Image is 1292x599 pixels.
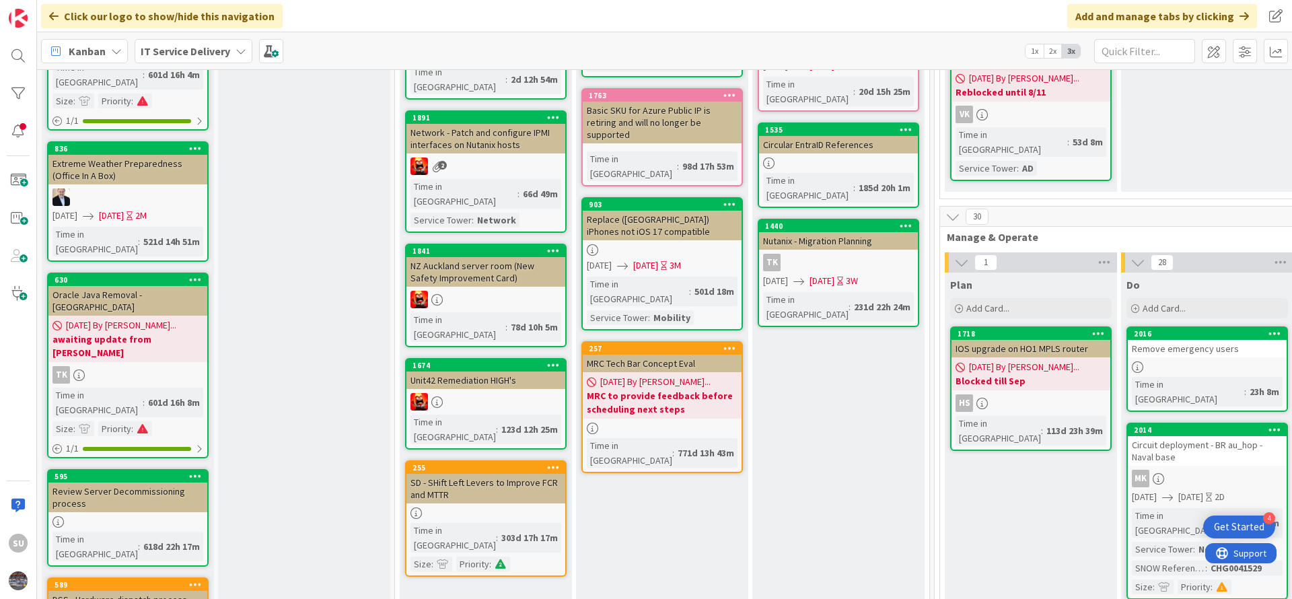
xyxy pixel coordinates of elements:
[47,273,209,458] a: 630Oracle Java Removal - [GEOGRAPHIC_DATA][DATE] By [PERSON_NAME]...awaiting update from [PERSON_...
[406,359,565,372] div: 1674
[583,211,742,240] div: Replace ([GEOGRAPHIC_DATA]) iPhones not iOS 17 compatible
[1132,542,1193,557] div: Service Tower
[1193,542,1195,557] span: :
[855,180,914,195] div: 185d 20h 1m
[406,359,565,389] div: 1674Unit42 Remediation HIGH's
[589,344,742,353] div: 257
[48,286,207,316] div: Oracle Java Removal - [GEOGRAPHIC_DATA]
[763,77,853,106] div: Time in [GEOGRAPHIC_DATA]
[587,310,648,325] div: Service Tower
[958,329,1110,339] div: 1718
[405,110,567,233] a: 1891Network - Patch and configure IPMI interfaces on Nutanix hostsVNTime in [GEOGRAPHIC_DATA]:66d...
[496,530,498,545] span: :
[849,299,851,314] span: :
[412,361,565,370] div: 1674
[98,421,131,436] div: Priority
[52,366,70,384] div: TK
[1126,278,1140,291] span: Do
[410,523,496,553] div: Time in [GEOGRAPHIC_DATA]
[1178,490,1203,504] span: [DATE]
[456,557,489,571] div: Priority
[1043,423,1106,438] div: 113d 23h 39m
[406,462,565,474] div: 255
[140,234,203,249] div: 521d 14h 51m
[966,209,989,225] span: 30
[52,94,73,108] div: Size
[950,38,1112,181] a: [DATE] By [PERSON_NAME]...Reblocked until 8/11VKTime in [GEOGRAPHIC_DATA]:53d 8mService Tower:AD
[956,374,1106,388] b: Blocked till Sep
[1128,328,1287,357] div: 2016Remove emergency users
[1044,44,1062,58] span: 2x
[1205,561,1207,575] span: :
[138,539,140,554] span: :
[48,112,207,129] div: 1/1
[1203,516,1275,538] div: Open Get Started checklist, remaining modules: 4
[52,532,138,561] div: Time in [GEOGRAPHIC_DATA]
[52,332,203,359] b: awaiting update from [PERSON_NAME]
[52,209,77,223] span: [DATE]
[956,85,1106,99] b: Reblocked until 8/11
[759,232,918,250] div: Nutanix - Migration Planning
[1132,470,1149,487] div: MK
[587,258,612,273] span: [DATE]
[956,394,973,412] div: HS
[48,143,207,155] div: 836
[1246,384,1283,399] div: 23h 8m
[505,320,507,334] span: :
[763,254,781,271] div: TK
[672,446,674,460] span: :
[956,416,1041,446] div: Time in [GEOGRAPHIC_DATA]
[145,67,203,82] div: 601d 16h 4m
[759,254,918,271] div: TK
[1017,161,1019,176] span: :
[412,246,565,256] div: 1841
[581,197,743,330] a: 903Replace ([GEOGRAPHIC_DATA]) iPhones not iOS 17 compatible[DATE][DATE]3MTime in [GEOGRAPHIC_DAT...
[405,460,567,577] a: 255SD - SHift Left Levers to Improve FCR and MTTRTime in [GEOGRAPHIC_DATA]:303d 17h 17mSize:Prior...
[1126,326,1288,412] a: 2016Remove emergency usersTime in [GEOGRAPHIC_DATA]:23h 8m
[410,291,428,308] img: VN
[405,244,567,347] a: 1841NZ Auckland server room (New Safety Improvement Card)VNTime in [GEOGRAPHIC_DATA]:78d 10h 5m
[9,534,28,553] div: SU
[145,395,203,410] div: 601d 16h 8m
[765,221,918,231] div: 1440
[141,44,230,58] b: IT Service Delivery
[587,438,672,468] div: Time in [GEOGRAPHIC_DATA]
[759,220,918,232] div: 1440
[48,366,207,384] div: TK
[1178,579,1211,594] div: Priority
[969,360,1079,374] span: [DATE] By [PERSON_NAME]...
[1026,44,1044,58] span: 1x
[969,71,1079,85] span: [DATE] By [PERSON_NAME]...
[633,258,658,273] span: [DATE]
[758,122,919,208] a: 1535Circular EntraID ReferencesTime in [GEOGRAPHIC_DATA]:185d 20h 1m
[966,302,1009,314] span: Add Card...
[406,112,565,124] div: 1891
[1153,579,1155,594] span: :
[759,136,918,153] div: Circular EntraID References
[138,234,140,249] span: :
[131,421,133,436] span: :
[73,421,75,436] span: :
[489,557,491,571] span: :
[952,340,1110,357] div: IOS upgrade on HO1 MPLS router
[412,113,565,122] div: 1891
[48,274,207,316] div: 630Oracle Java Removal - [GEOGRAPHIC_DATA]
[581,88,743,186] a: 1763Basic SKU for Azure Public IP is retiring and will no longer be supportedTime in [GEOGRAPHIC_...
[1151,254,1174,271] span: 28
[677,159,679,174] span: :
[583,199,742,211] div: 903
[69,43,106,59] span: Kanban
[758,219,919,327] a: 1440Nutanix - Migration PlanningTK[DATE][DATE]3WTime in [GEOGRAPHIC_DATA]:231d 22h 24m
[48,470,207,512] div: 595Review Server Decommissioning process
[1134,425,1287,435] div: 2014
[952,394,1110,412] div: HS
[1132,377,1244,407] div: Time in [GEOGRAPHIC_DATA]
[410,557,431,571] div: Size
[950,278,972,291] span: Plan
[410,65,505,94] div: Time in [GEOGRAPHIC_DATA]
[763,292,849,322] div: Time in [GEOGRAPHIC_DATA]
[406,245,565,287] div: 1841NZ Auckland server room (New Safety Improvement Card)
[974,254,997,271] span: 1
[406,474,565,503] div: SD - SHift Left Levers to Improve FCR and MTTR
[406,245,565,257] div: 1841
